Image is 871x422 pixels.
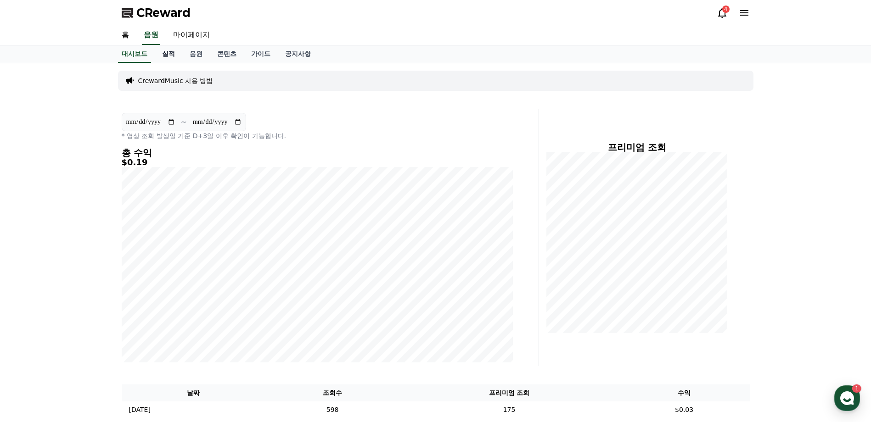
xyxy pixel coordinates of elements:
[244,45,278,63] a: 가이드
[142,305,153,312] span: 설정
[138,76,213,85] a: CrewardMusic 사용 방법
[29,305,34,312] span: 홈
[122,148,513,158] h4: 총 수익
[265,384,399,401] th: 조회수
[122,6,191,20] a: CReward
[210,45,244,63] a: 콘텐츠
[155,45,182,63] a: 실적
[129,405,151,415] p: [DATE]
[118,45,151,63] a: 대시보드
[122,384,265,401] th: 날짜
[122,158,513,167] h5: $0.19
[546,142,728,152] h4: 프리미엄 조회
[166,26,217,45] a: 마이페이지
[84,305,95,312] span: 대화
[722,6,730,13] div: 4
[399,384,618,401] th: 프리미엄 조회
[182,45,210,63] a: 음원
[181,117,187,128] p: ~
[142,26,160,45] a: 음원
[118,291,176,314] a: 설정
[619,384,750,401] th: 수익
[3,291,61,314] a: 홈
[717,7,728,18] a: 4
[399,401,618,418] td: 175
[61,291,118,314] a: 1대화
[122,131,513,140] p: * 영상 조회 발생일 기준 D+3일 이후 확인이 가능합니다.
[136,6,191,20] span: CReward
[265,401,399,418] td: 598
[93,290,96,298] span: 1
[619,401,750,418] td: $0.03
[278,45,318,63] a: 공지사항
[114,26,136,45] a: 홈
